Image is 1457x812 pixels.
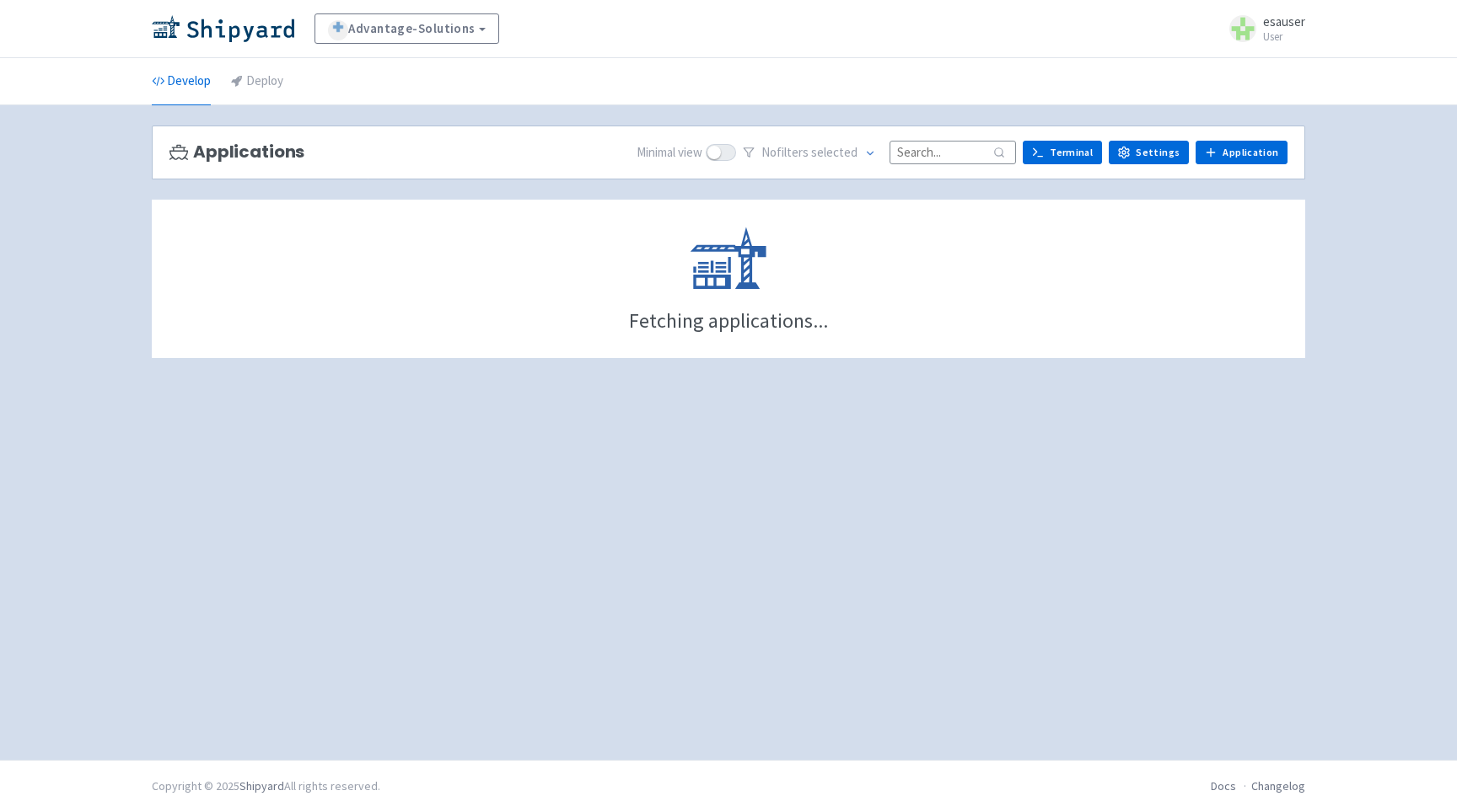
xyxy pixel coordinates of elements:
a: esauser User [1219,15,1305,42]
a: Changelog [1251,778,1305,793]
a: Settings [1109,141,1189,164]
a: Docs [1211,778,1236,793]
h3: Applications [169,142,304,162]
span: Minimal view [637,143,702,163]
input: Search... [890,141,1016,163]
small: User [1263,31,1305,42]
a: Terminal [1023,141,1102,164]
div: Copyright © 2025 All rights reserved. [152,777,380,795]
span: selected [811,144,858,160]
span: esauser [1263,13,1305,29]
a: Develop [152,58,211,105]
a: Application [1196,141,1288,164]
span: No filter s [761,143,858,163]
img: Shipyard logo [152,15,294,42]
a: Deploy [231,58,283,105]
a: Advantage-Solutions [315,13,499,44]
a: Shipyard [239,778,284,793]
div: Fetching applications... [629,311,828,331]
